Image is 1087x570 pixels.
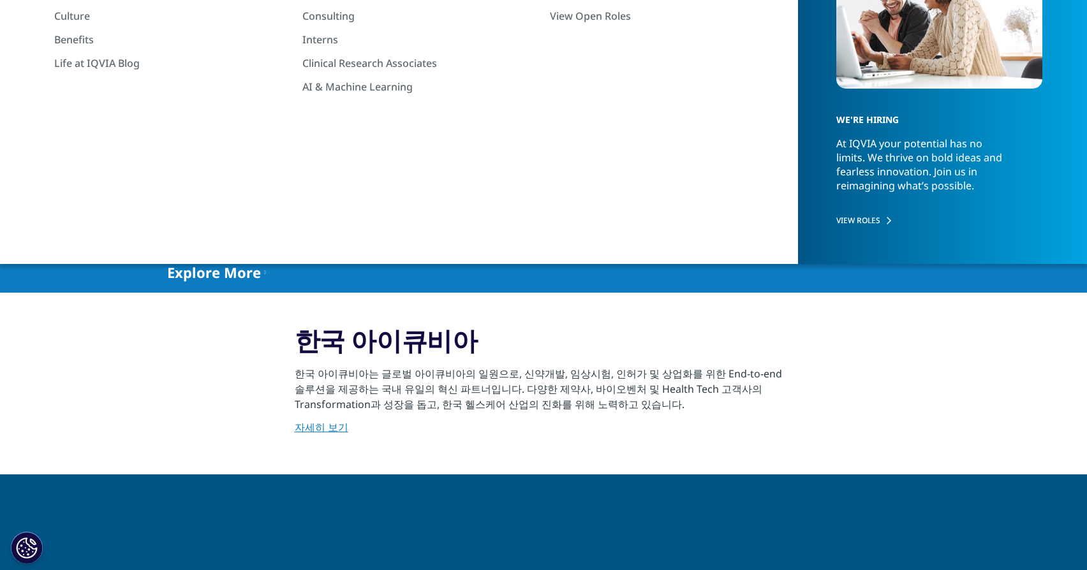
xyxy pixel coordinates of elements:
span: Explore More [167,265,261,280]
a: Clinical Research Associates [302,56,529,70]
a: VIEW ROLES [836,215,1042,226]
h5: WE'RE HIRING [836,92,1032,136]
a: Life at IQVIA Blog [54,56,281,70]
a: Culture [54,9,281,23]
button: 쿠키 설정 [11,532,43,564]
a: AI & Machine Learning [302,80,529,94]
h3: 한국 아이큐비아 [295,325,793,366]
p: 한국 아이큐비아는 글로벌 아이큐비아의 일원으로, 신약개발, 임상시험, 인허가 및 상업화를 위한 End-to-end 솔루션을 제공하는 국내 유일의 혁신 파트너입니다. 다양한 제... [295,366,793,420]
a: 자세히 보기 [295,420,348,434]
a: Benefits [54,33,281,47]
a: Consulting [302,9,529,23]
a: View Open Roles [550,9,777,23]
a: Interns [302,33,529,47]
p: At IQVIA your potential has no limits. We thrive on bold ideas and fearless innovation. Join us i... [836,136,1012,204]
